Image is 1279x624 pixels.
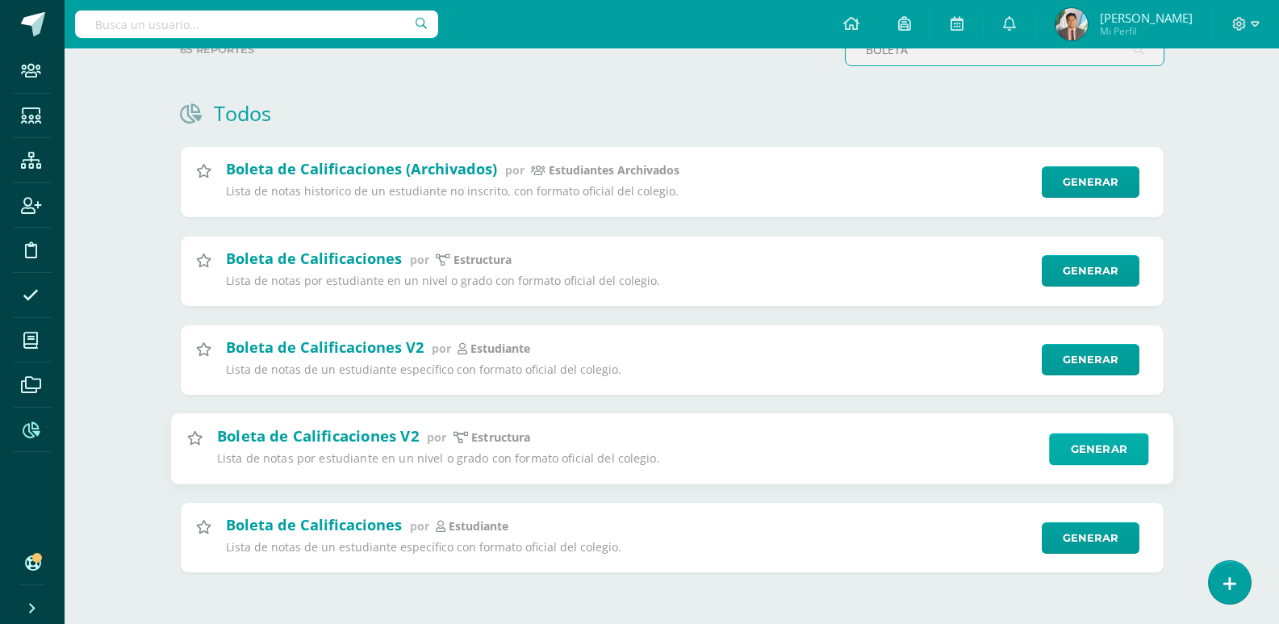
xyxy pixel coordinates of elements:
a: Generar [1042,255,1139,287]
span: por [432,341,451,356]
input: Busca un usuario... [75,10,438,38]
label: 65 reportes [180,33,832,66]
p: estudiante [449,519,508,534]
p: Lista de notas por estudiante en un nivel o grado con formato oficial del colegio. [216,451,1038,467]
p: Lista de notas historico de un estudiante no inscrito, con formato oficial del colegio. [226,184,1031,199]
a: Generar [1042,522,1139,554]
p: Lista de notas de un estudiante específico con formato oficial del colegio. [226,362,1031,377]
h2: Boleta de Calificaciones [226,249,402,268]
p: Lista de notas de un estudiante específico con formato oficial del colegio. [226,540,1031,555]
span: por [505,162,525,178]
a: Generar [1042,166,1139,198]
h2: Boleta de Calificaciones [226,515,402,534]
p: estudiante [470,341,530,356]
p: Estructura [471,430,530,446]
span: por [410,518,429,534]
h2: Boleta de Calificaciones V2 [216,425,418,445]
h1: Todos [214,99,271,127]
h2: Boleta de Calificaciones V2 [226,337,424,357]
span: por [410,252,429,267]
p: Estudiantes Archivados [549,163,679,178]
input: Busca un reporte aquí... [846,34,1164,65]
span: [PERSON_NAME] [1100,10,1193,26]
h2: Boleta de Calificaciones (Archivados) [226,159,497,178]
a: Generar [1042,344,1139,375]
a: Generar [1049,433,1148,465]
img: 68712ac611bf39f738fa84918dce997e.png [1055,8,1088,40]
p: estructura [454,253,512,267]
span: Mi Perfil [1100,24,1193,38]
span: por [427,429,446,444]
p: Lista de notas por estudiante en un nivel o grado con formato oficial del colegio. [226,274,1031,288]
